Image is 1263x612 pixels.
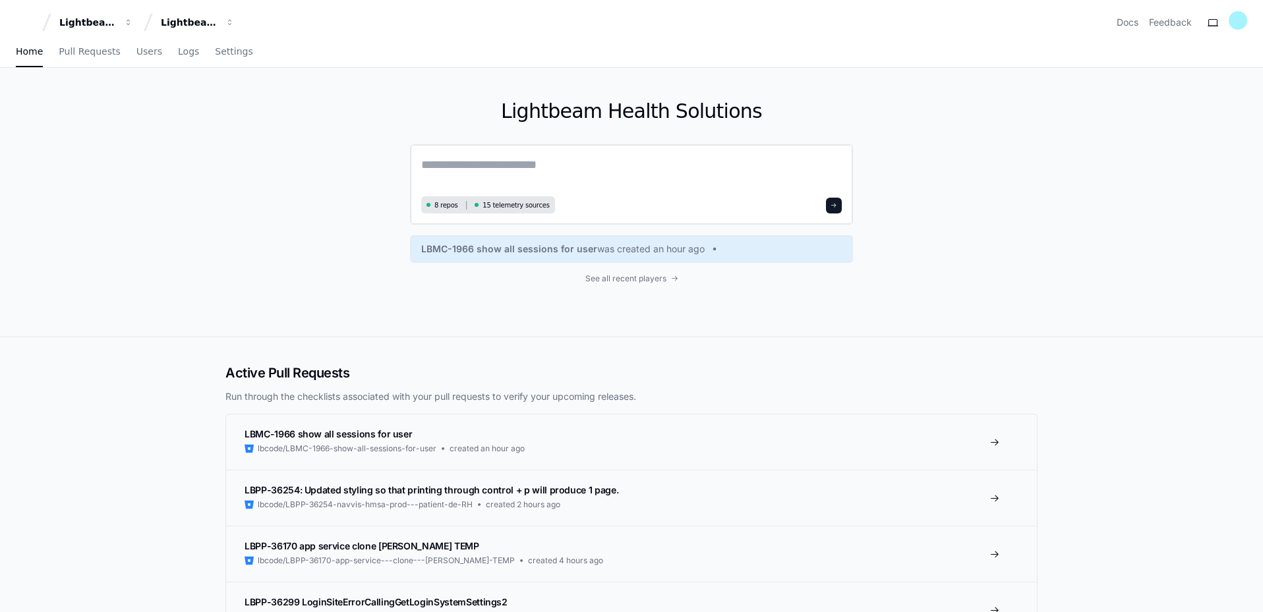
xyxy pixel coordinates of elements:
[258,443,436,454] span: lbcode/LBMC-1966-show-all-sessions-for-user
[450,443,525,454] span: created an hour ago
[245,428,412,439] span: LBMC-1966 show all sessions for user
[434,200,458,210] span: 8 repos
[178,37,199,67] a: Logs
[156,11,240,34] button: Lightbeam Health Solutions
[585,273,666,284] span: See all recent players
[597,242,705,256] span: was created an hour ago
[486,499,560,510] span: created 2 hours ago
[410,99,853,123] h1: Lightbeam Health Solutions
[16,37,43,67] a: Home
[136,47,162,55] span: Users
[161,16,218,29] div: Lightbeam Health Solutions
[258,499,473,510] span: lbcode/LBPP-36254-navvis-hmsa-prod---patient-de-RH
[225,364,1038,382] h2: Active Pull Requests
[421,242,842,256] a: LBMC-1966 show all sessions for userwas created an hour ago
[245,484,618,495] span: LBPP-36254: Updated styling so that printing through control + p will produce 1 page.
[54,11,138,34] button: Lightbeam Health
[421,242,597,256] span: LBMC-1966 show all sessions for user
[483,200,549,210] span: 15 telemetry sources
[245,596,508,607] span: LBPP-36299 LoginSiteErrorCallingGetLoginSystemSettings2
[59,37,120,67] a: Pull Requests
[410,273,853,284] a: See all recent players
[1149,16,1192,29] button: Feedback
[226,470,1037,526] a: LBPP-36254: Updated styling so that printing through control + p will produce 1 page.lbcode/LBPP-...
[245,540,479,551] span: LBPP-36170 app service clone [PERSON_NAME] TEMP
[178,47,199,55] span: Logs
[225,390,1038,403] p: Run through the checklists associated with your pull requests to verify your upcoming releases.
[215,37,252,67] a: Settings
[226,414,1037,470] a: LBMC-1966 show all sessions for userlbcode/LBMC-1966-show-all-sessions-for-usercreated an hour ago
[59,16,116,29] div: Lightbeam Health
[215,47,252,55] span: Settings
[258,555,515,566] span: lbcode/LBPP-36170-app-service---clone---[PERSON_NAME]-TEMP
[1117,16,1138,29] a: Docs
[59,47,120,55] span: Pull Requests
[226,526,1037,582] a: LBPP-36170 app service clone [PERSON_NAME] TEMPlbcode/LBPP-36170-app-service---clone---[PERSON_NA...
[528,555,603,566] span: created 4 hours ago
[136,37,162,67] a: Users
[16,47,43,55] span: Home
